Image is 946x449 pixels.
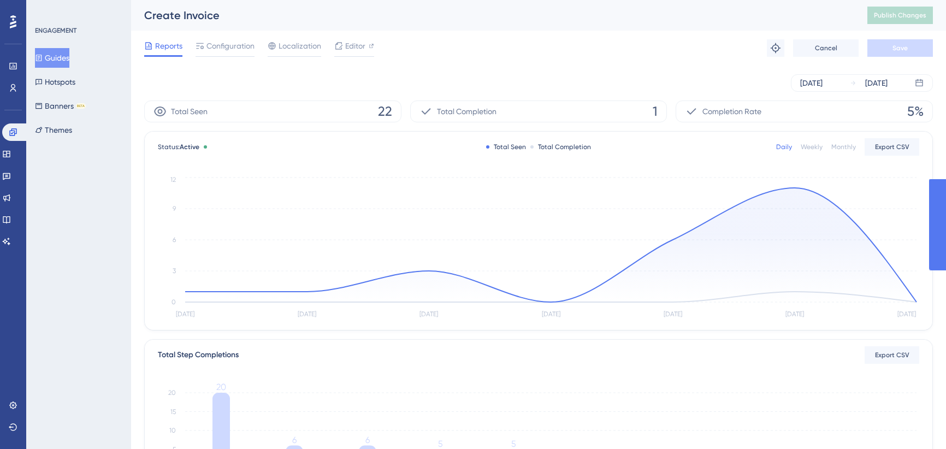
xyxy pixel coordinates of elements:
button: Guides [35,48,69,68]
span: Configuration [206,39,255,52]
span: Cancel [815,44,837,52]
tspan: [DATE] [542,310,560,318]
tspan: [DATE] [785,310,804,318]
div: Weekly [801,143,823,151]
div: Total Completion [530,143,591,151]
tspan: 5 [438,439,443,449]
button: Publish Changes [867,7,933,24]
span: Total Seen [171,105,208,118]
tspan: 6 [365,435,370,445]
tspan: 5 [511,439,516,449]
button: Themes [35,120,72,140]
div: BETA [76,103,86,109]
tspan: 3 [173,267,176,275]
button: Save [867,39,933,57]
div: Monthly [831,143,856,151]
tspan: [DATE] [897,310,916,318]
tspan: 10 [169,427,176,434]
span: 22 [378,103,392,120]
button: Export CSV [865,138,919,156]
span: Completion Rate [702,105,761,118]
div: Total Step Completions [158,348,239,362]
div: ENGAGEMENT [35,26,76,35]
span: Save [892,44,908,52]
div: [DATE] [800,76,823,90]
tspan: 15 [170,408,176,416]
button: Export CSV [865,346,919,364]
tspan: 0 [172,298,176,306]
span: Publish Changes [874,11,926,20]
tspan: [DATE] [419,310,438,318]
tspan: 6 [173,236,176,244]
span: Status: [158,143,199,151]
tspan: [DATE] [176,310,194,318]
span: Editor [345,39,365,52]
iframe: UserGuiding AI Assistant Launcher [900,406,933,439]
span: Reports [155,39,182,52]
tspan: 9 [173,205,176,212]
span: Active [180,143,199,151]
span: Export CSV [875,351,909,359]
tspan: [DATE] [664,310,682,318]
tspan: 20 [216,382,226,392]
button: Cancel [793,39,859,57]
div: Create Invoice [144,8,840,23]
span: 5% [907,103,924,120]
tspan: [DATE] [298,310,316,318]
button: Hotspots [35,72,75,92]
div: Daily [776,143,792,151]
div: Total Seen [486,143,526,151]
tspan: 12 [170,176,176,184]
tspan: 20 [168,389,176,397]
span: Localization [279,39,321,52]
span: Export CSV [875,143,909,151]
button: BannersBETA [35,96,86,116]
tspan: 6 [292,435,297,445]
span: Total Completion [437,105,496,118]
div: [DATE] [865,76,888,90]
span: 1 [653,103,658,120]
